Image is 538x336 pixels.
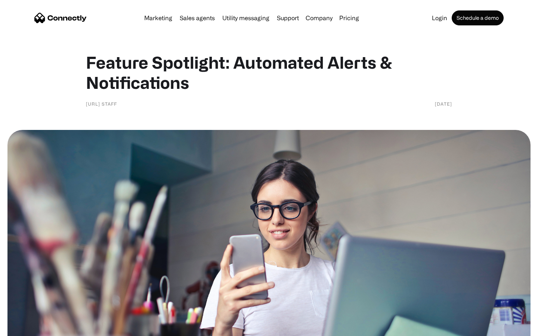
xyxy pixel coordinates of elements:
div: Company [306,13,333,23]
a: Schedule a demo [452,10,504,25]
a: Utility messaging [219,15,272,21]
a: Support [274,15,302,21]
a: Pricing [336,15,362,21]
aside: Language selected: English [7,323,45,333]
ul: Language list [15,323,45,333]
h1: Feature Spotlight: Automated Alerts & Notifications [86,52,452,93]
a: Login [429,15,450,21]
div: [URL] staff [86,100,117,108]
a: Sales agents [177,15,218,21]
div: [DATE] [435,100,452,108]
a: Marketing [141,15,175,21]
